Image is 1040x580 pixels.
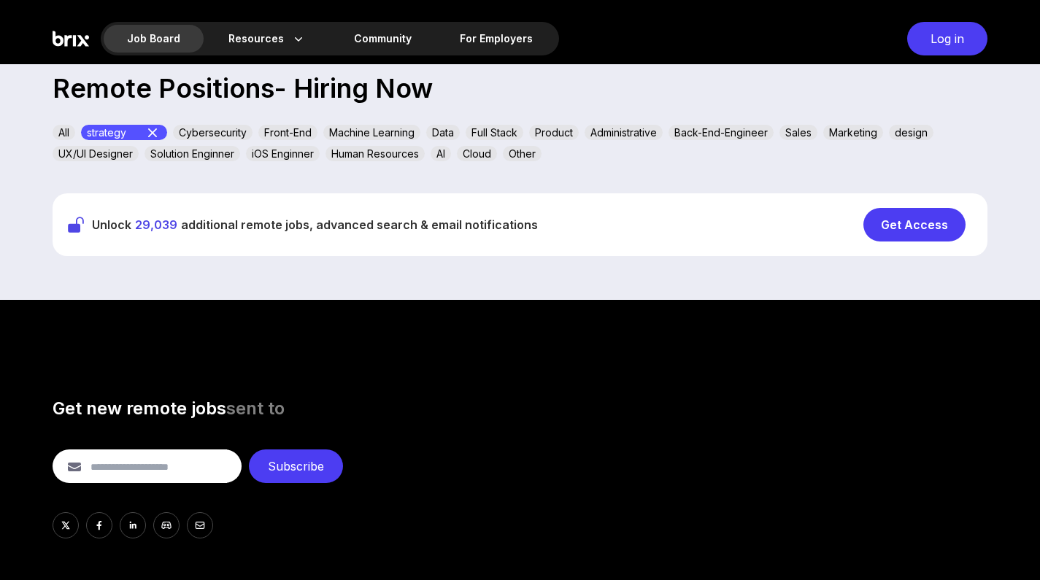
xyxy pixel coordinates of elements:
div: Sales [779,125,817,140]
a: Community [331,25,435,53]
div: strategy [81,125,167,140]
div: Resources [205,25,329,53]
div: Machine Learning [323,125,420,140]
div: Solution Enginner [145,146,240,161]
div: Data [426,125,460,140]
a: For Employers [436,25,556,53]
div: Cloud [457,146,497,161]
div: Marketing [823,125,883,140]
a: Log in [900,22,987,55]
div: Other [503,146,542,161]
div: design [889,125,933,140]
div: Job Board [104,25,204,53]
div: Product [529,125,579,140]
a: Get Access [863,208,973,241]
div: Human Resources [326,146,425,161]
div: Administrative [585,125,663,140]
div: Log in [907,22,987,55]
span: sent to [226,398,285,419]
h3: Get new remote jobs [53,397,987,420]
img: Brix Logo [53,22,89,55]
div: Cybersecurity [173,125,253,140]
div: Back-End-Engineer [669,125,774,140]
div: iOS Enginner [246,146,320,161]
div: Full Stack [466,125,523,140]
div: Subscribe [249,449,343,483]
span: Unlock additional remote jobs, advanced search & email notifications [92,216,538,233]
div: Get Access [863,208,966,241]
div: All [53,125,75,140]
div: Front-End [258,125,317,140]
div: UX/UI Designer [53,146,139,161]
span: 29,039 [135,217,177,232]
div: AI [431,146,451,161]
